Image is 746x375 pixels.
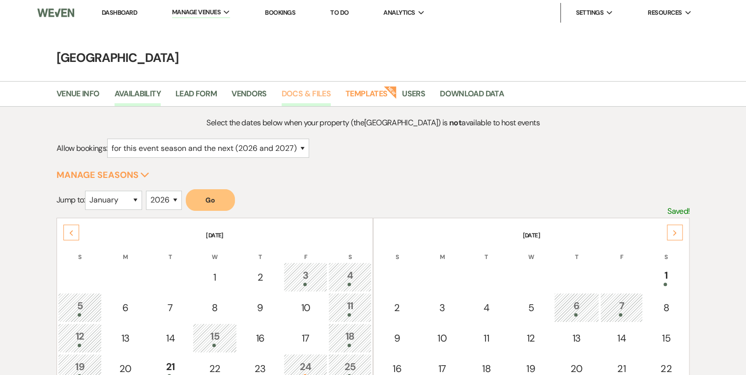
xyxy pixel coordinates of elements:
div: 11 [470,331,502,346]
th: F [600,241,643,261]
button: Manage Seasons [57,171,149,179]
div: 10 [426,331,459,346]
div: 13 [108,331,142,346]
div: 9 [380,331,414,346]
span: Resources [648,8,682,18]
strong: not [449,117,461,128]
th: M [421,241,464,261]
span: Settings [575,8,603,18]
div: 9 [243,300,277,315]
th: W [193,241,236,261]
th: [DATE] [58,219,372,240]
div: 18 [334,329,366,347]
div: 2 [380,300,414,315]
div: 4 [470,300,502,315]
div: 1 [198,270,231,285]
a: Venue Info [57,87,100,106]
th: S [58,241,102,261]
div: 5 [63,298,96,317]
div: 1 [649,268,683,286]
div: 15 [649,331,683,346]
a: Templates [345,87,387,106]
button: Go [186,189,235,211]
th: S [644,241,688,261]
div: 17 [289,331,322,346]
th: [DATE] [374,219,688,240]
span: Manage Venues [172,7,221,17]
a: Vendors [231,87,267,106]
div: 8 [198,300,231,315]
p: Select the dates below when your property (the [GEOGRAPHIC_DATA] ) is available to host events [136,116,610,129]
div: 8 [649,300,683,315]
div: 6 [559,298,594,317]
p: Saved! [667,205,689,218]
a: To Do [330,8,348,17]
div: 12 [63,329,96,347]
th: S [374,241,420,261]
span: Allow bookings: [57,143,107,153]
h4: [GEOGRAPHIC_DATA] [19,49,727,66]
a: Availability [115,87,161,106]
div: 12 [514,331,547,346]
a: Lead Form [175,87,217,106]
img: Weven Logo [37,2,74,23]
a: Docs & Files [282,87,331,106]
a: Download Data [440,87,504,106]
th: M [103,241,147,261]
a: Bookings [265,8,295,17]
div: 5 [514,300,547,315]
th: W [509,241,553,261]
strong: New [384,85,398,99]
span: Analytics [383,8,415,18]
div: 15 [198,329,231,347]
div: 7 [154,300,186,315]
div: 6 [108,300,142,315]
div: 7 [605,298,638,317]
th: T [554,241,599,261]
th: T [464,241,508,261]
div: 10 [289,300,322,315]
div: 14 [154,331,186,346]
a: Dashboard [102,8,137,17]
div: 2 [243,270,277,285]
div: 16 [243,331,277,346]
th: S [328,241,372,261]
div: 11 [334,298,366,317]
div: 13 [559,331,594,346]
div: 3 [426,300,459,315]
span: Jump to: [57,195,85,205]
div: 14 [605,331,638,346]
a: Users [402,87,425,106]
th: F [284,241,327,261]
div: 4 [334,268,366,286]
th: T [238,241,283,261]
div: 3 [289,268,322,286]
th: T [149,241,192,261]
